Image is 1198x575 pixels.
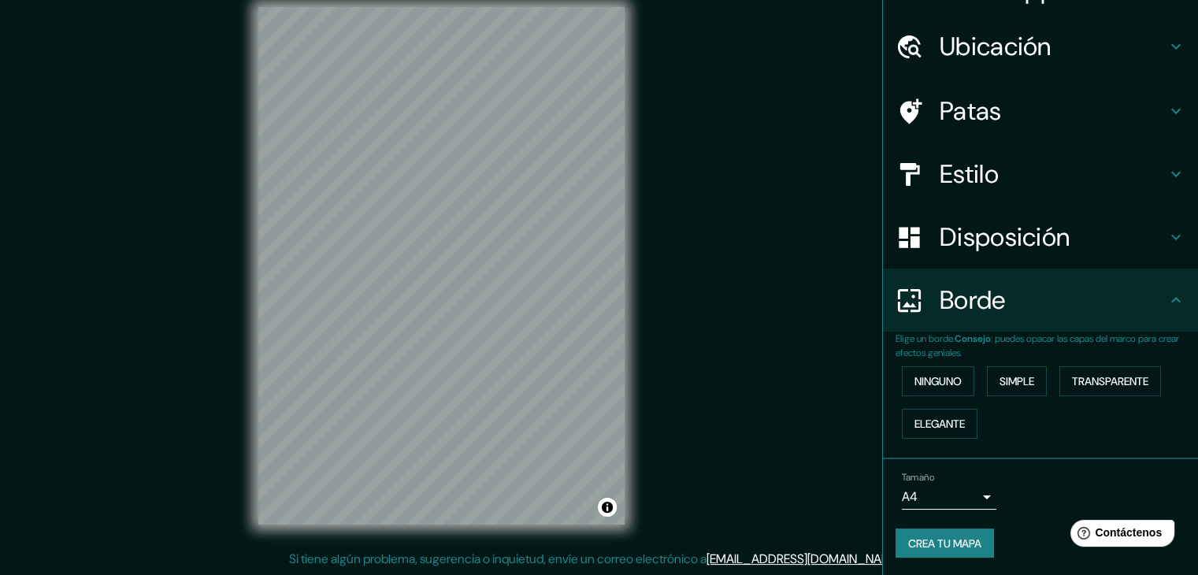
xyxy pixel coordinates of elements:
[1072,374,1148,388] font: Transparente
[902,366,974,396] button: Ninguno
[883,15,1198,78] div: Ubicación
[883,269,1198,332] div: Borde
[987,366,1047,396] button: Simple
[902,471,934,484] font: Tamaño
[908,536,981,551] font: Crea tu mapa
[902,484,996,510] div: A4
[883,80,1198,143] div: Patas
[883,206,1198,269] div: Disposición
[896,332,1179,359] font: : puedes opacar las capas del marco para crear efectos geniales.
[902,488,918,505] font: A4
[940,221,1070,254] font: Disposición
[896,529,994,558] button: Crea tu mapa
[1058,514,1181,558] iframe: Lanzador de widgets de ayuda
[940,284,1006,317] font: Borde
[940,30,1051,63] font: Ubicación
[598,498,617,517] button: Activar o desactivar atribución
[289,551,707,567] font: Si tiene algún problema, sugerencia o inquietud, envíe un correo electrónico a
[883,143,1198,206] div: Estilo
[940,158,999,191] font: Estilo
[902,409,977,439] button: Elegante
[955,332,991,345] font: Consejo
[914,374,962,388] font: Ninguno
[914,417,965,431] font: Elegante
[1000,374,1034,388] font: Simple
[896,332,955,345] font: Elige un borde.
[258,7,625,525] canvas: Mapa
[707,551,901,567] a: [EMAIL_ADDRESS][DOMAIN_NAME]
[940,95,1002,128] font: Patas
[1059,366,1161,396] button: Transparente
